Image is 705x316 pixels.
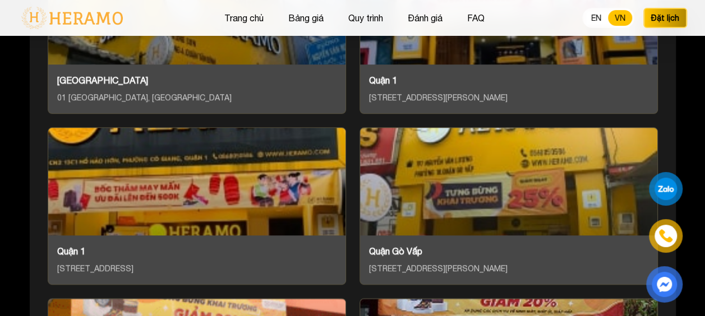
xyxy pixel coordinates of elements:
[369,262,648,275] div: [STREET_ADDRESS][PERSON_NAME]
[651,221,681,251] a: phone-icon
[584,10,608,26] button: EN
[57,262,337,275] div: [STREET_ADDRESS]
[345,11,386,25] button: Quy trình
[464,11,488,25] button: FAQ
[369,244,648,258] div: Quận Gò Vấp
[660,230,672,242] img: phone-icon
[285,11,327,25] button: Bảng giá
[369,91,648,104] div: [STREET_ADDRESS][PERSON_NAME]
[221,11,267,25] button: Trang chủ
[18,6,126,30] img: logo-with-text.png
[369,73,648,87] div: Quận 1
[643,8,687,28] button: Đặt lịch
[57,244,337,258] div: Quận 1
[57,91,337,104] div: 01 [GEOGRAPHIC_DATA], [GEOGRAPHIC_DATA]
[608,10,632,26] button: VN
[57,73,337,87] div: [GEOGRAPHIC_DATA]
[404,11,446,25] button: Đánh giá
